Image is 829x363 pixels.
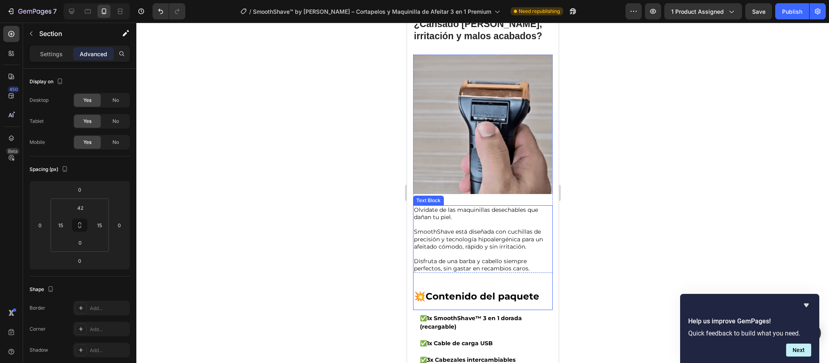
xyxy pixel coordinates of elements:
[249,7,251,16] span: /
[72,255,88,267] input: 0
[40,50,63,58] p: Settings
[6,267,146,281] h2: 💥
[153,3,185,19] div: Undo/Redo
[688,329,811,337] p: Quick feedback to build what you need.
[113,219,125,231] input: 0
[782,7,802,16] div: Publish
[39,29,106,38] p: Section
[112,118,119,125] span: No
[30,304,45,312] div: Border
[20,333,108,341] strong: 3x Cabezales intercambiables
[80,50,107,58] p: Advanced
[34,219,46,231] input: 0
[6,148,19,154] div: Beta
[112,139,119,146] span: No
[3,3,60,19] button: 7
[688,317,811,326] h2: Help us improve GemPages!
[30,284,55,295] div: Shape
[745,3,772,19] button: Save
[13,317,144,325] p: ✅
[55,219,67,231] input: 15px
[112,97,119,104] span: No
[407,23,559,363] iframe: Design area
[664,3,742,19] button: 1 product assigned
[752,8,765,15] span: Save
[786,344,811,357] button: Next question
[90,305,128,312] div: Add...
[30,118,44,125] div: Tablet
[671,7,724,16] span: 1 product assigned
[90,326,128,333] div: Add...
[83,139,91,146] span: Yes
[30,346,48,354] div: Shadow
[19,268,132,279] strong: Contenido del paquete
[72,184,88,196] input: 0
[13,292,115,308] strong: 1x SmoothShave™ 3 en 1 dorada (recargable)
[253,7,491,16] span: SmoothShave™ by [PERSON_NAME] – Cortapelos y Maquinilla de Afeitar 3 en 1 Premium
[83,97,91,104] span: Yes
[13,333,144,342] p: ✅
[30,325,46,333] div: Corner
[93,219,106,231] input: 15px
[20,317,86,324] strong: 1x Cable de carga USB
[30,164,70,175] div: Spacing (px)
[7,228,145,250] p: Disfruta de una barba y cabello siempre perfectos, sin gastar en recambios caros.
[13,291,144,308] p: ✅
[8,174,35,181] div: Text Block
[6,32,146,171] img: gempages_557725671586006149-451045f7-5838-4b32-8544-396a8f112d95.gif
[8,86,19,93] div: 450
[775,3,809,19] button: Publish
[688,300,811,357] div: Help us improve GemPages!
[72,202,88,214] input: 42px
[519,8,560,15] span: Need republishing
[90,347,128,354] div: Add...
[30,139,45,146] div: Mobile
[7,184,145,198] p: Olvídate de las maquinillas desechables que dañan tu piel.
[801,300,811,310] button: Hide survey
[7,198,145,228] p: SmoothShave está diseñada con cuchillas de precisión y tecnología hipoalergénica para un afeitado...
[72,236,88,249] input: 0px
[30,76,65,87] div: Display on
[53,6,57,16] p: 7
[30,97,49,104] div: Desktop
[83,118,91,125] span: Yes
